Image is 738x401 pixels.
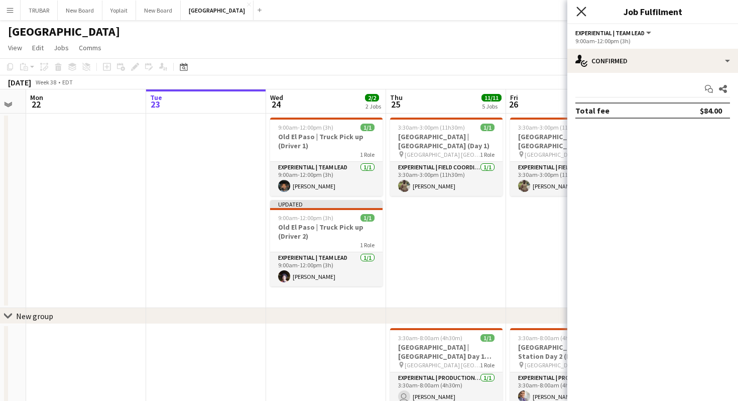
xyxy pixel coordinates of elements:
[4,41,26,54] a: View
[136,1,181,20] button: New Board
[389,98,403,110] span: 25
[270,223,383,241] h3: Old El Paso | Truck Pick up (Driver 2)
[33,78,58,86] span: Week 38
[518,124,585,131] span: 3:30am-3:00pm (11h30m)
[567,5,738,18] h3: Job Fulfilment
[518,334,582,342] span: 3:30am-8:00am (4h30m)
[16,311,53,321] div: New group
[365,103,381,110] div: 2 Jobs
[575,29,653,37] button: Experiential | Team Lead
[567,49,738,73] div: Confirmed
[510,118,623,196] app-job-card: 3:30am-3:00pm (11h30m)1/1[GEOGRAPHIC_DATA] | [GEOGRAPHIC_DATA] (Day 2) [GEOGRAPHIC_DATA] [GEOGRAP...
[269,98,283,110] span: 24
[482,103,501,110] div: 5 Jobs
[270,200,383,208] div: Updated
[575,37,730,45] div: 9:00am-12:00pm (3h)
[270,118,383,196] app-job-card: 9:00am-12:00pm (3h)1/1Old El Paso | Truck Pick up (Driver 1)1 RoleExperiential | Team Lead1/19:00...
[181,1,254,20] button: [GEOGRAPHIC_DATA]
[365,94,379,102] span: 2/2
[28,41,48,54] a: Edit
[32,43,44,52] span: Edit
[525,361,600,369] span: [GEOGRAPHIC_DATA] [GEOGRAPHIC_DATA]
[62,78,73,86] div: EDT
[525,151,600,158] span: [GEOGRAPHIC_DATA] [GEOGRAPHIC_DATA]
[270,200,383,286] app-job-card: Updated9:00am-12:00pm (3h)1/1Old El Paso | Truck Pick up (Driver 2)1 RoleExperiential | Team Lead...
[700,106,722,116] div: $84.00
[481,94,502,102] span: 11/11
[480,361,495,369] span: 1 Role
[360,214,375,222] span: 1/1
[480,124,495,131] span: 1/1
[405,361,480,369] span: [GEOGRAPHIC_DATA] [GEOGRAPHIC_DATA]
[510,343,623,361] h3: [GEOGRAPHIC_DATA] | Union Station Day 2 (Production)
[398,334,462,342] span: 3:30am-8:00am (4h30m)
[390,162,503,196] app-card-role: Experiential | Field Coordinator1/13:30am-3:00pm (11h30m)[PERSON_NAME]
[75,41,105,54] a: Comms
[54,43,69,52] span: Jobs
[480,334,495,342] span: 1/1
[575,29,645,37] span: Experiential | Team Lead
[270,252,383,286] app-card-role: Experiential | Team Lead1/19:00am-12:00pm (3h)[PERSON_NAME]
[8,43,22,52] span: View
[510,132,623,150] h3: [GEOGRAPHIC_DATA] | [GEOGRAPHIC_DATA] (Day 2)
[278,214,333,222] span: 9:00am-12:00pm (3h)
[102,1,136,20] button: Yoplait
[8,24,120,39] h1: [GEOGRAPHIC_DATA]
[390,118,503,196] app-job-card: 3:30am-3:00pm (11h30m)1/1[GEOGRAPHIC_DATA] | [GEOGRAPHIC_DATA] (Day 1) [GEOGRAPHIC_DATA] [GEOGRAP...
[150,93,162,102] span: Tue
[575,106,609,116] div: Total fee
[360,241,375,249] span: 1 Role
[270,132,383,150] h3: Old El Paso | Truck Pick up (Driver 1)
[149,98,162,110] span: 23
[30,93,43,102] span: Mon
[79,43,101,52] span: Comms
[21,1,58,20] button: TRUBAR
[278,124,333,131] span: 9:00am-12:00pm (3h)
[360,151,375,158] span: 1 Role
[58,1,102,20] button: New Board
[270,93,283,102] span: Wed
[510,93,518,102] span: Fri
[390,132,503,150] h3: [GEOGRAPHIC_DATA] | [GEOGRAPHIC_DATA] (Day 1)
[390,343,503,361] h3: [GEOGRAPHIC_DATA] | [GEOGRAPHIC_DATA] Day 1 Production)
[509,98,518,110] span: 26
[480,151,495,158] span: 1 Role
[270,162,383,196] app-card-role: Experiential | Team Lead1/19:00am-12:00pm (3h)[PERSON_NAME]
[398,124,465,131] span: 3:30am-3:00pm (11h30m)
[390,93,403,102] span: Thu
[29,98,43,110] span: 22
[510,162,623,196] app-card-role: Experiential | Field Coordinator1/13:30am-3:00pm (11h30m)[PERSON_NAME]
[50,41,73,54] a: Jobs
[405,151,480,158] span: [GEOGRAPHIC_DATA] [GEOGRAPHIC_DATA]
[8,77,31,87] div: [DATE]
[360,124,375,131] span: 1/1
